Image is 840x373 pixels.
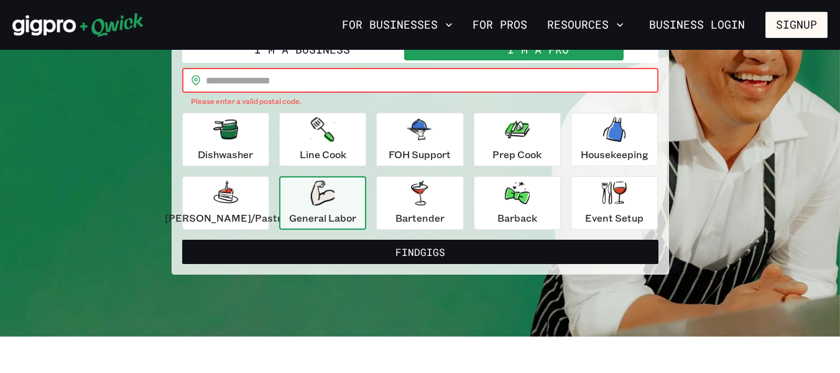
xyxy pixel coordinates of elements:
[289,210,356,225] p: General Labor
[468,14,532,35] a: For Pros
[182,113,269,166] button: Dishwasher
[581,147,648,162] p: Housekeeping
[165,210,287,225] p: [PERSON_NAME]/Pastry
[765,12,828,38] button: Signup
[497,210,537,225] p: Barback
[300,147,346,162] p: Line Cook
[474,113,561,166] button: Prep Cook
[376,176,463,230] button: Bartender
[191,95,650,108] p: Please enter a valid postal code.
[395,210,445,225] p: Bartender
[585,210,644,225] p: Event Setup
[492,147,542,162] p: Prep Cook
[474,176,561,230] button: Barback
[639,12,755,38] a: Business Login
[279,176,366,230] button: General Labor
[182,176,269,230] button: [PERSON_NAME]/Pastry
[182,240,658,265] button: FindGigs
[389,147,451,162] p: FOH Support
[376,113,463,166] button: FOH Support
[542,14,629,35] button: Resources
[571,113,658,166] button: Housekeeping
[198,147,253,162] p: Dishwasher
[571,176,658,230] button: Event Setup
[279,113,366,166] button: Line Cook
[337,14,458,35] button: For Businesses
